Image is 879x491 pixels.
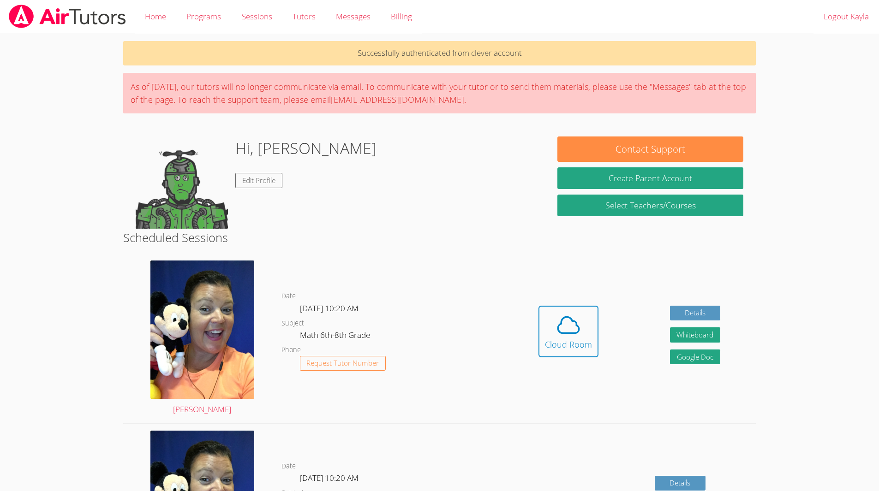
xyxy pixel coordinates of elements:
[123,73,756,113] div: As of [DATE], our tutors will no longer communicate via email. To communicate with your tutor or ...
[8,5,127,28] img: airtutors_banner-c4298cdbf04f3fff15de1276eac7730deb9818008684d7c2e4769d2f7ddbe033.png
[136,136,228,229] img: default.png
[557,136,743,162] button: Contact Support
[545,338,592,351] div: Cloud Room
[336,11,371,22] span: Messages
[281,344,301,356] dt: Phone
[150,260,254,399] img: avatar.png
[123,41,756,65] p: Successfully authenticated from clever account
[557,195,743,216] a: Select Teachers/Courses
[281,290,296,302] dt: Date
[670,327,721,343] button: Whiteboard
[670,306,721,321] a: Details
[235,136,377,160] h1: Hi, [PERSON_NAME]
[655,476,706,491] a: Details
[150,260,254,416] a: [PERSON_NAME]
[300,473,359,483] span: [DATE] 10:20 AM
[281,318,304,329] dt: Subject
[557,167,743,189] button: Create Parent Account
[538,306,598,357] button: Cloud Room
[300,303,359,314] span: [DATE] 10:20 AM
[300,329,372,344] dd: Math 6th-8th Grade
[281,461,296,472] dt: Date
[123,229,756,246] h2: Scheduled Sessions
[300,356,386,371] button: Request Tutor Number
[306,360,379,367] span: Request Tutor Number
[235,173,282,188] a: Edit Profile
[670,349,721,365] a: Google Doc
